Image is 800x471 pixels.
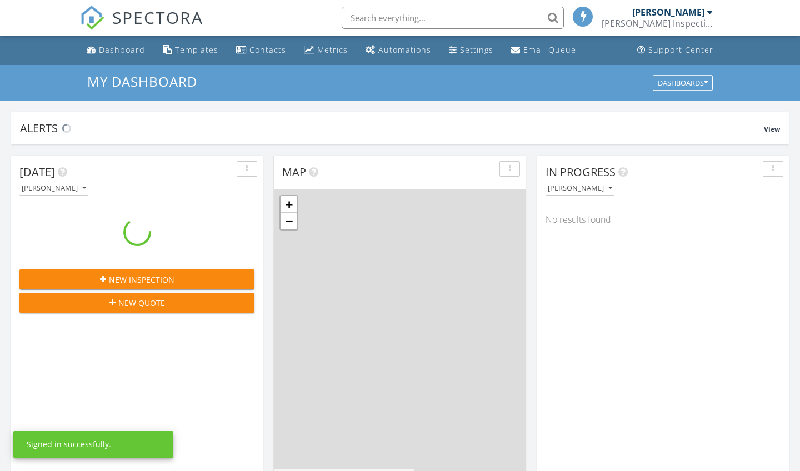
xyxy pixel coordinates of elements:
[658,79,708,87] div: Dashboards
[281,196,297,213] a: Zoom in
[87,72,197,91] span: My Dashboard
[444,40,498,61] a: Settings
[523,44,576,55] div: Email Queue
[633,40,718,61] a: Support Center
[82,40,149,61] a: Dashboard
[80,15,203,38] a: SPECTORA
[19,293,254,313] button: New Quote
[232,40,291,61] a: Contacts
[764,124,780,134] span: View
[19,164,55,179] span: [DATE]
[22,184,86,192] div: [PERSON_NAME]
[281,213,297,229] a: Zoom out
[378,44,431,55] div: Automations
[249,44,286,55] div: Contacts
[317,44,348,55] div: Metrics
[99,44,145,55] div: Dashboard
[548,184,612,192] div: [PERSON_NAME]
[537,204,789,234] div: No results found
[109,274,174,285] span: New Inspection
[158,40,223,61] a: Templates
[19,181,88,196] button: [PERSON_NAME]
[648,44,713,55] div: Support Center
[653,75,713,91] button: Dashboards
[299,40,352,61] a: Metrics
[118,297,165,309] span: New Quote
[282,164,306,179] span: Map
[632,7,704,18] div: [PERSON_NAME]
[342,7,564,29] input: Search everything...
[546,164,616,179] span: In Progress
[80,6,104,30] img: The Best Home Inspection Software - Spectora
[19,269,254,289] button: New Inspection
[507,40,581,61] a: Email Queue
[20,121,764,136] div: Alerts
[175,44,218,55] div: Templates
[460,44,493,55] div: Settings
[27,439,111,450] div: Signed in successfully.
[602,18,713,29] div: Quigley Inspection Services
[361,40,436,61] a: Automations (Basic)
[112,6,203,29] span: SPECTORA
[546,181,614,196] button: [PERSON_NAME]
